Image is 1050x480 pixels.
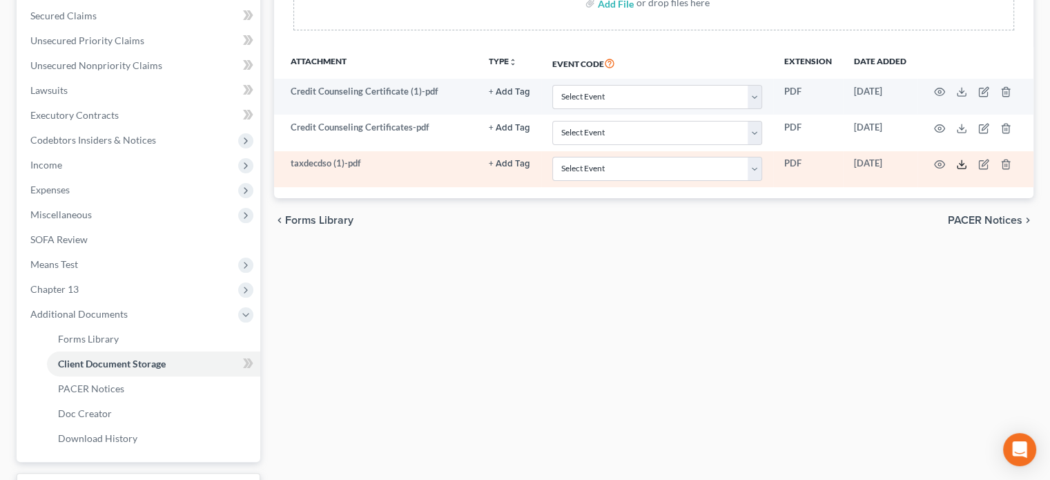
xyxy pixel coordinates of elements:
td: [DATE] [843,151,917,187]
a: + Add Tag [489,157,530,170]
button: + Add Tag [489,124,530,133]
div: Open Intercom Messenger [1003,433,1036,466]
button: + Add Tag [489,88,530,97]
th: Extension [773,47,843,79]
td: taxdecdso (1)-pdf [274,151,478,187]
button: chevron_left Forms Library [274,215,353,226]
span: PACER Notices [948,215,1022,226]
span: Download History [58,432,137,444]
td: Credit Counseling Certificate (1)-pdf [274,79,478,115]
a: Lawsuits [19,78,260,103]
th: Attachment [274,47,478,79]
button: TYPEunfold_more [489,57,517,66]
i: chevron_left [274,215,285,226]
td: PDF [773,151,843,187]
span: Secured Claims [30,10,97,21]
th: Event Code [541,47,773,79]
td: PDF [773,79,843,115]
span: Additional Documents [30,308,128,320]
span: Unsecured Nonpriority Claims [30,59,162,71]
span: Executory Contracts [30,109,119,121]
a: + Add Tag [489,121,530,134]
span: SOFA Review [30,233,88,245]
th: Date added [843,47,917,79]
td: [DATE] [843,79,917,115]
span: Forms Library [285,215,353,226]
a: Secured Claims [19,3,260,28]
a: SOFA Review [19,227,260,252]
a: + Add Tag [489,85,530,98]
span: Unsecured Priority Claims [30,35,144,46]
a: Forms Library [47,327,260,352]
i: unfold_more [509,58,517,66]
span: Codebtors Insiders & Notices [30,134,156,146]
a: Client Document Storage [47,352,260,376]
td: PDF [773,115,843,151]
button: + Add Tag [489,160,530,169]
span: Client Document Storage [58,358,166,369]
span: Chapter 13 [30,283,79,295]
span: Doc Creator [58,407,112,419]
span: Income [30,159,62,171]
a: Download History [47,426,260,451]
td: [DATE] [843,115,917,151]
span: PACER Notices [58,383,124,394]
a: Unsecured Nonpriority Claims [19,53,260,78]
span: Means Test [30,258,78,270]
td: Credit Counseling Certificates-pdf [274,115,478,151]
span: Lawsuits [30,84,68,96]
span: Miscellaneous [30,209,92,220]
i: chevron_right [1022,215,1033,226]
a: Executory Contracts [19,103,260,128]
span: Forms Library [58,333,119,345]
a: Unsecured Priority Claims [19,28,260,53]
span: Expenses [30,184,70,195]
a: Doc Creator [47,401,260,426]
a: PACER Notices [47,376,260,401]
button: PACER Notices chevron_right [948,215,1033,226]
